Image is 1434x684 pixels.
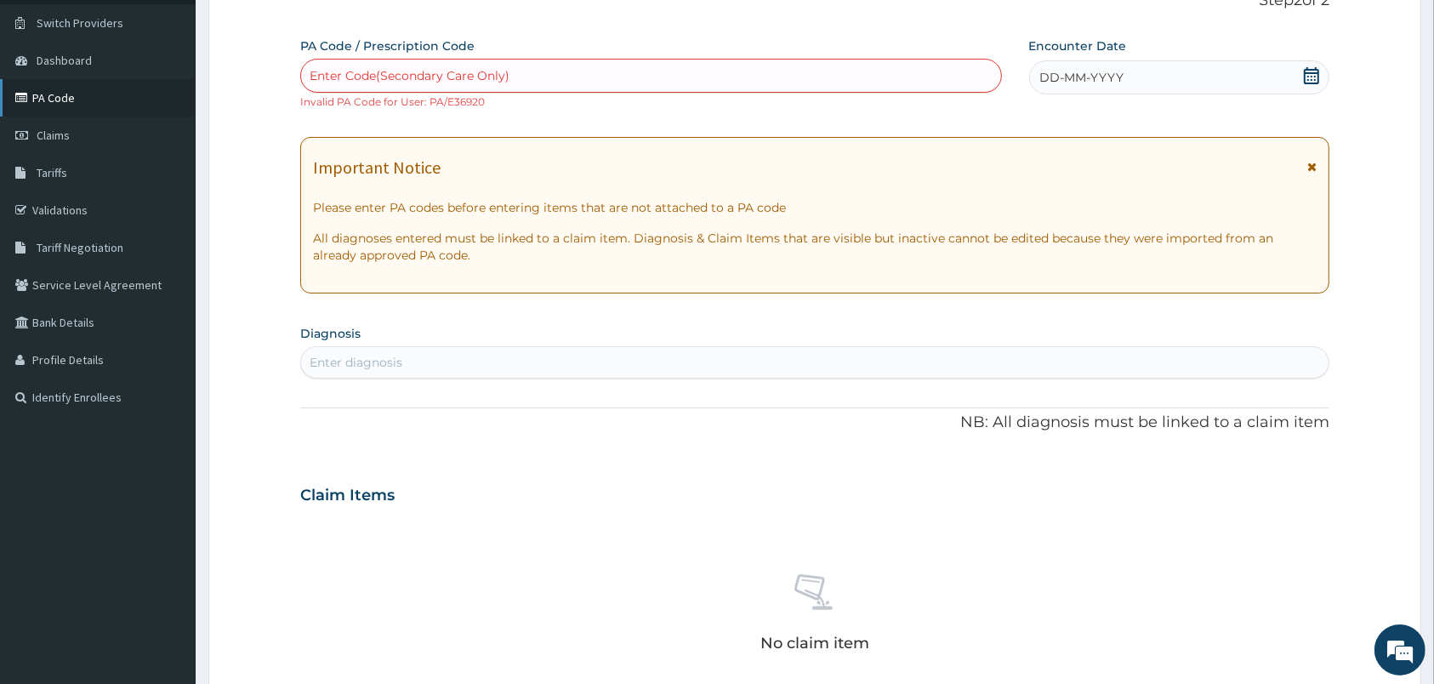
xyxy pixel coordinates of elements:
textarea: Type your message and hit 'Enter' [9,465,324,524]
label: Diagnosis [300,325,361,342]
p: Please enter PA codes before entering items that are not attached to a PA code [313,199,1317,216]
p: All diagnoses entered must be linked to a claim item. Diagnosis & Claim Items that are visible bu... [313,230,1317,264]
div: Minimize live chat window [279,9,320,49]
div: Enter Code(Secondary Care Only) [310,67,509,84]
span: Claims [37,128,70,143]
h1: Important Notice [313,158,441,177]
span: Tariffs [37,165,67,180]
span: Dashboard [37,53,92,68]
div: Enter diagnosis [310,354,402,371]
div: Chat with us now [88,95,286,117]
label: PA Code / Prescription Code [300,37,475,54]
span: Switch Providers [37,15,123,31]
span: DD-MM-YYYY [1040,69,1124,86]
span: We're online! [99,214,235,386]
p: NB: All diagnosis must be linked to a claim item [300,412,1329,434]
label: Encounter Date [1029,37,1127,54]
small: Invalid PA Code for User: PA/E36920 [300,95,485,108]
span: Tariff Negotiation [37,240,123,255]
h3: Claim Items [300,487,395,505]
p: No claim item [760,635,869,652]
img: d_794563401_company_1708531726252_794563401 [31,85,69,128]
